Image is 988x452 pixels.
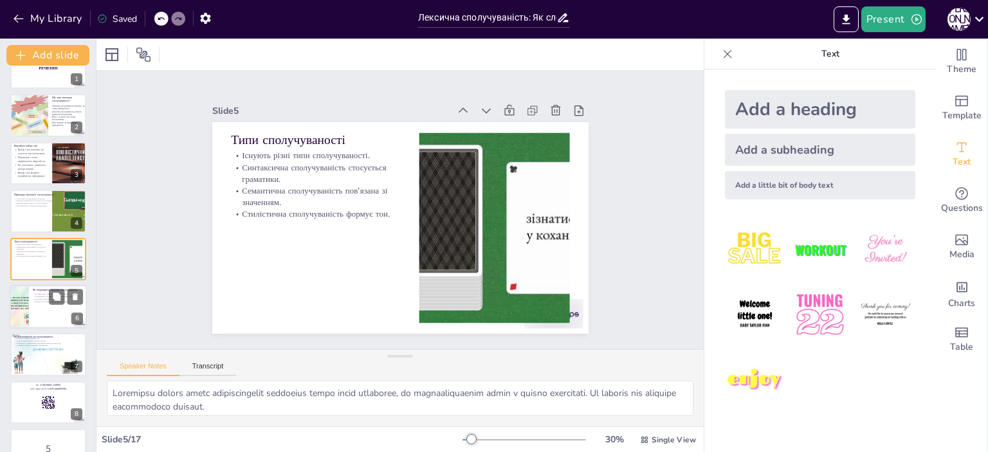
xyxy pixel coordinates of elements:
div: 8 [10,381,86,424]
p: Вибір слів впливає на точність висловлювань. [14,147,51,155]
div: Saved [97,13,137,25]
strong: [DOMAIN_NAME] [42,383,61,386]
div: Add a heading [725,90,915,129]
img: 4.jpeg [725,285,785,345]
p: Text [738,39,923,69]
p: Go to [14,383,82,387]
div: 5 [10,238,86,280]
p: Контекст впливає на вибір слів. [14,338,82,340]
div: Add charts and graphs [936,270,987,316]
p: Семантична сполучуваність пов'язана зі значенням. [14,250,48,255]
span: Questions [941,201,983,215]
div: 4 [10,190,86,232]
div: 7 [71,361,82,372]
button: [PERSON_NAME] [947,6,971,32]
span: Table [950,340,973,354]
div: 6 [10,285,87,329]
div: 1 [71,73,82,85]
button: Export to PowerPoint [834,6,859,32]
span: Media [949,248,974,262]
p: Вона є основою для чітких висловлювань. [50,116,85,122]
img: 3.jpeg [855,220,915,280]
div: 3 [10,142,86,185]
div: Add a subheading [725,134,915,166]
p: Правильні слова підвищують виразність. [14,155,51,163]
div: Change the overall theme [936,39,987,85]
button: Transcript [179,362,237,376]
div: 7 [10,333,86,375]
div: 3 [71,169,82,181]
p: Існують різні типи сполучуваності. [254,100,419,164]
div: 2 [71,122,82,133]
div: 1 [10,46,86,89]
textarea: Loremipsu dolors ametc adipiscingelit seddoeius tempo incid utlaboree, do magnaaliquaenim admin v... [107,381,693,416]
p: Важливо регулярно практикувати ці навички. [33,300,83,303]
p: Приклади допомагають зрозуміти сполучуваність. [14,200,64,203]
img: 6.jpeg [855,285,915,345]
span: Text [953,155,971,169]
p: Важливо звертати увагу на сполучуваність. [14,203,64,205]
button: Delete Slide [68,289,83,304]
button: Duplicate Slide [49,289,64,304]
span: Theme [947,62,976,77]
p: Вплив контексту на сполучуваність [14,335,82,339]
div: Layout [102,44,122,65]
div: Add a little bit of body text [725,171,915,199]
p: Вона впливає на граматичну правильність. [50,121,85,127]
span: Single View [652,435,696,445]
span: Template [942,109,982,123]
p: Синтаксична сполучуваність стосується граматики. [247,111,416,186]
span: Charts [948,296,975,311]
div: Add ready made slides [936,85,987,131]
p: Важливість вибору слів [14,144,64,147]
p: Різні ситуації вимагають різного підходу. [14,340,82,343]
button: Present [861,6,926,32]
img: 2.jpeg [790,220,850,280]
div: 30 % [599,433,630,446]
div: Add text boxes [936,131,987,177]
p: Практика написання закріплює знання. [33,298,83,300]
div: 5 [71,265,82,276]
div: Slide 5 / 17 [102,433,462,446]
div: [PERSON_NAME] [947,8,971,31]
p: Типи сполучуваності [258,82,425,151]
div: 4 [71,217,82,229]
p: Що таке лексична сполучуваність? [52,95,82,102]
p: Існують різні типи сполучуваності. [14,243,48,246]
p: Семантична сполучуваність пов'язана зі значенням. [240,134,408,208]
p: Спілкування з носіями мови дає практичний досвід. [33,295,83,298]
button: Add slide [6,45,89,66]
div: 2 [10,94,86,136]
p: Стилістична сполучуваність формує тон. [14,255,48,258]
p: Синтаксична сполучуваність стосується граматики. [14,246,48,250]
div: Slide 5 [250,51,480,136]
p: Стилістична сполучуваність формує тон. [236,156,401,220]
div: Add a table [936,316,987,363]
p: Вибір слів формує сприйняття інформації. [14,170,51,178]
button: Speaker Notes [107,362,179,376]
p: and login with code [14,387,82,391]
p: Розуміння контексту покращує спілкування. [14,345,82,347]
input: Insert title [418,8,556,27]
div: 8 [71,408,82,420]
p: Формальне та неформальне спілкування вимагає різних слів. [14,343,82,345]
p: Як покращити лексичну сполучуваність [33,288,83,292]
p: Приклади лексичної сполучуваності [14,193,64,197]
div: Get real-time input from your audience [936,177,987,224]
div: Add images, graphics, shapes or video [936,224,987,270]
img: 5.jpeg [790,285,850,345]
p: Читання книг розширює словниковий запас. [33,293,83,296]
div: 6 [71,312,83,324]
p: Типи сполучуваності [14,239,48,243]
p: Це допомагає уникнути непорозумінь. [14,163,51,170]
p: Вони формують зрозумілі висловлювання. [14,204,64,207]
button: My Library [10,8,87,29]
span: Position [136,47,151,62]
img: 1.jpeg [725,220,785,280]
p: Слова можуть поєднуватися по-різному. [14,197,64,200]
img: 7.jpeg [725,350,785,410]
